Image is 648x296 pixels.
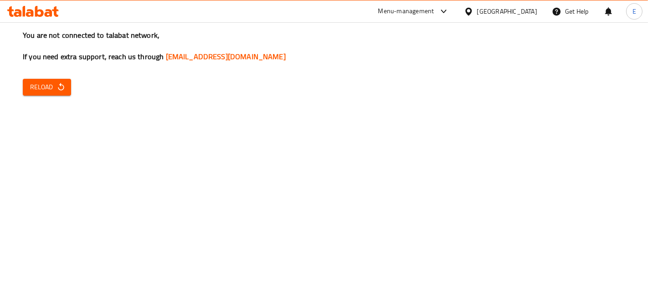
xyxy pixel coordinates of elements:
span: Reload [30,82,64,93]
div: [GEOGRAPHIC_DATA] [477,6,537,16]
a: [EMAIL_ADDRESS][DOMAIN_NAME] [166,50,286,63]
div: Menu-management [378,6,434,17]
button: Reload [23,79,71,96]
span: E [633,6,636,16]
h3: You are not connected to talabat network, If you need extra support, reach us through [23,30,625,62]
